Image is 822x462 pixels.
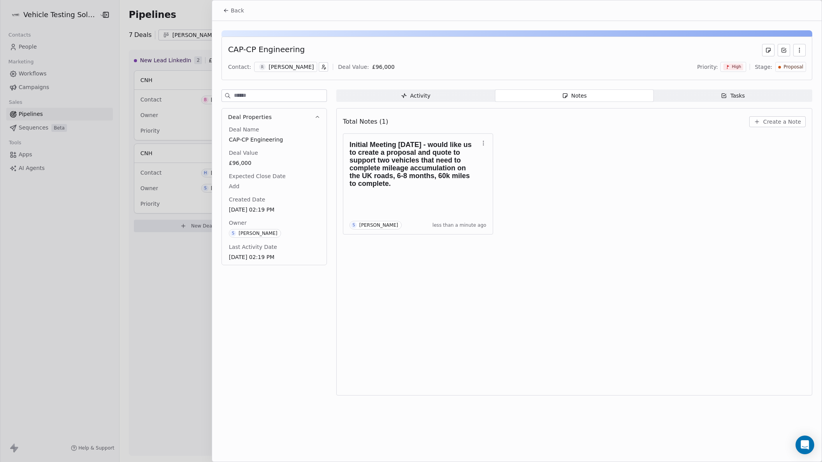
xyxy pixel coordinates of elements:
[227,126,261,133] span: Deal Name
[401,92,430,100] div: Activity
[697,63,718,71] span: Priority:
[350,141,479,187] h1: Initial Meeting [DATE] - would like us to create a proposal and quote to support two vehicles tha...
[353,222,355,228] div: S
[749,116,806,127] button: Create a Note
[227,172,287,180] span: Expected Close Date
[227,219,248,227] span: Owner
[229,206,320,213] span: [DATE] 02:19 PM
[732,64,741,70] span: High
[783,64,803,70] span: Proposal
[228,44,305,56] div: CAP-CP Engineering
[269,63,314,71] div: [PERSON_NAME]
[228,113,272,121] span: Deal Properties
[227,196,267,203] span: Created Date
[372,64,395,70] span: £ 96,000
[432,222,486,228] span: less than a minute ago
[359,222,398,228] div: [PERSON_NAME]
[227,243,279,251] span: Last Activity Date
[222,108,327,126] button: Deal Properties
[231,7,244,14] span: Back
[229,159,320,167] span: £96,000
[227,149,260,157] span: Deal Value
[259,64,266,70] span: R
[222,126,327,265] div: Deal Properties
[232,230,234,236] div: S
[228,63,251,71] div: Contact:
[721,92,745,100] div: Tasks
[755,63,772,71] span: Stage:
[229,136,320,143] span: CAP-CP Engineering
[229,182,320,190] span: Add
[229,253,320,261] span: [DATE] 02:19 PM
[239,231,278,236] div: [PERSON_NAME]
[218,3,249,17] button: Back
[338,63,369,71] div: Deal Value:
[796,436,814,454] div: Open Intercom Messenger
[763,118,801,126] span: Create a Note
[343,117,388,126] span: Total Notes (1)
